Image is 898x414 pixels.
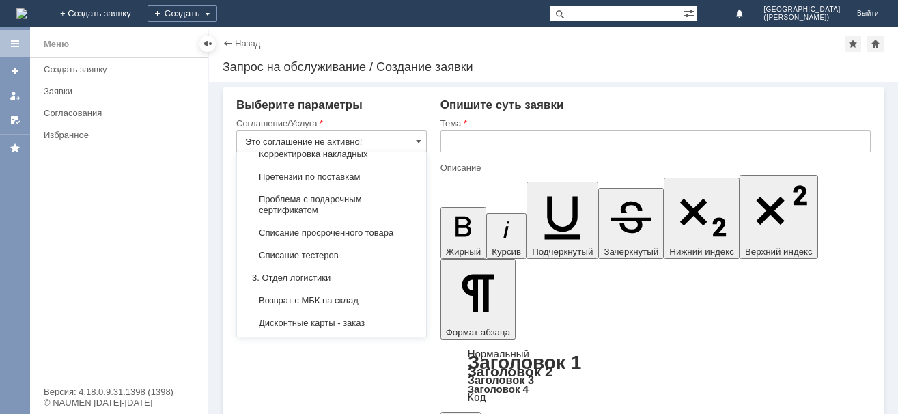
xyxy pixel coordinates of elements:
[604,247,658,257] span: Зачеркнутый
[199,36,216,52] div: Скрыть меню
[44,387,194,396] div: Версия: 4.18.0.9.31.1398 (1398)
[44,108,199,118] div: Согласования
[16,8,27,19] a: Перейти на домашнюю страницу
[684,6,697,19] span: Расширенный поиск
[492,247,521,257] span: Курсив
[446,327,510,337] span: Формат абзаца
[867,36,884,52] div: Сделать домашней страницей
[4,109,26,131] a: Мои согласования
[16,8,27,19] img: logo
[446,247,481,257] span: Жирный
[245,318,418,329] span: Дисконтные карты - заказ
[763,14,841,22] span: ([PERSON_NAME])
[44,86,199,96] div: Заявки
[245,227,418,238] span: Списание просроченного товара
[527,182,598,259] button: Подчеркнутый
[440,163,868,172] div: Описание
[532,247,593,257] span: Подчеркнутый
[740,175,818,259] button: Верхний индекс
[38,81,205,102] a: Заявки
[468,383,529,395] a: Заголовок 4
[845,36,861,52] div: Добавить в избранное
[468,374,534,386] a: Заголовок 3
[245,250,418,261] span: Списание тестеров
[664,178,740,259] button: Нижний индекс
[44,130,184,140] div: Избранное
[223,60,884,74] div: Запрос на обслуживание / Создание заявки
[44,398,194,407] div: © NAUMEN [DATE]-[DATE]
[468,352,582,373] a: Заголовок 1
[440,207,487,259] button: Жирный
[440,98,564,111] span: Опишите суть заявки
[468,391,486,404] a: Код
[468,363,553,379] a: Заголовок 2
[148,5,217,22] div: Создать
[44,36,69,53] div: Меню
[440,119,868,128] div: Тема
[440,259,516,340] button: Формат абзаца
[245,295,418,306] span: Возврат с МБК на склад
[245,194,418,216] span: Проблема с подарочным сертификатом
[38,102,205,124] a: Согласования
[38,59,205,80] a: Создать заявку
[4,60,26,82] a: Создать заявку
[235,38,260,49] a: Назад
[44,64,199,74] div: Создать заявку
[245,149,418,160] span: Корректировка накладных
[468,348,529,359] a: Нормальный
[440,349,871,402] div: Формат абзаца
[745,247,813,257] span: Верхний индекс
[669,247,734,257] span: Нижний индекс
[486,213,527,259] button: Курсив
[763,5,841,14] span: [GEOGRAPHIC_DATA]
[245,171,418,182] span: Претензии по поставкам
[236,98,363,111] span: Выберите параметры
[245,273,418,284] span: 3. Отдел логистики
[598,188,664,259] button: Зачеркнутый
[4,85,26,107] a: Мои заявки
[236,119,424,128] div: Соглашение/Услуга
